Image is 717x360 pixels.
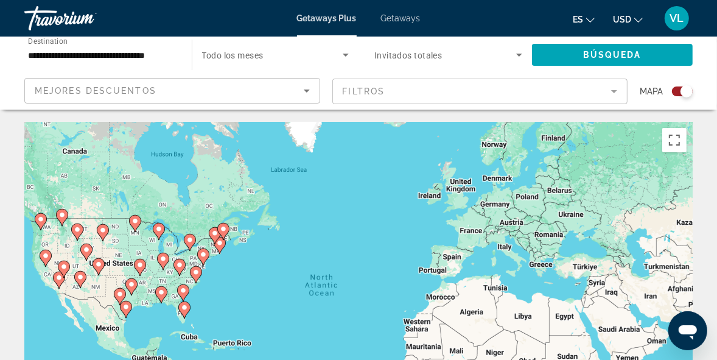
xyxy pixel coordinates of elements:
[28,37,68,46] span: Destination
[332,78,628,105] button: Filter
[381,13,421,23] a: Getaways
[613,15,631,24] span: USD
[662,128,687,152] button: Toggle fullscreen view
[374,51,442,60] span: Invitados totales
[668,311,707,350] iframe: Button to launch messaging window
[35,86,156,96] span: Mejores descuentos
[640,83,663,100] span: Mapa
[573,10,595,28] button: Change language
[24,2,146,34] a: Travorium
[573,15,583,24] span: es
[202,51,264,60] span: Todo los meses
[670,12,684,24] span: VL
[297,13,357,23] a: Getaways Plus
[583,50,642,60] span: Búsqueda
[661,5,693,31] button: User Menu
[35,83,310,98] mat-select: Sort by
[613,10,643,28] button: Change currency
[532,44,693,66] button: Búsqueda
